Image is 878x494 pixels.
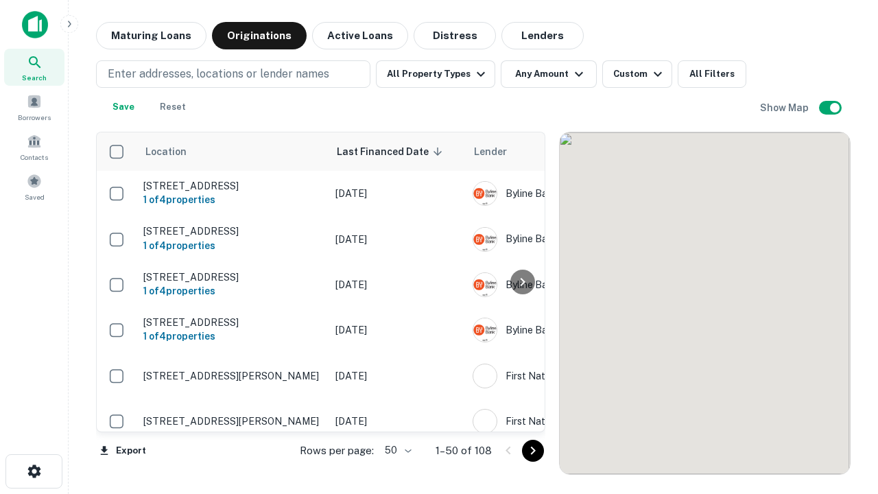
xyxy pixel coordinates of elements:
p: [STREET_ADDRESS][PERSON_NAME] [143,370,322,382]
th: Location [137,132,329,171]
div: Custom [613,66,666,82]
img: picture [473,273,497,296]
h6: 1 of 4 properties [143,283,322,298]
p: [STREET_ADDRESS] [143,180,322,192]
p: [DATE] [335,186,459,201]
img: capitalize-icon.png [22,11,48,38]
p: [DATE] [335,368,459,384]
div: Byline Bank [473,227,678,252]
p: [DATE] [335,277,459,292]
th: Last Financed Date [329,132,466,171]
img: picture [473,182,497,205]
p: [STREET_ADDRESS] [143,225,322,237]
img: picture [473,410,497,433]
p: [STREET_ADDRESS] [143,316,322,329]
button: Reset [151,93,195,121]
p: Rows per page: [300,443,374,459]
button: All Filters [678,60,746,88]
h6: Show Map [760,100,811,115]
button: All Property Types [376,60,495,88]
span: Search [22,72,47,83]
span: Location [145,143,204,160]
p: [DATE] [335,322,459,338]
a: Search [4,49,64,86]
a: Borrowers [4,89,64,126]
th: Lender [466,132,685,171]
p: [DATE] [335,414,459,429]
div: 50 [379,440,414,460]
button: Custom [602,60,672,88]
div: First Nations Bank [473,409,678,434]
img: picture [473,364,497,388]
button: Maturing Loans [96,22,206,49]
span: Lender [474,143,507,160]
button: Go to next page [522,440,544,462]
button: Originations [212,22,307,49]
div: First Nations Bank [473,364,678,388]
p: Enter addresses, locations or lender names [108,66,329,82]
button: Export [96,440,150,461]
button: Distress [414,22,496,49]
div: Byline Bank [473,181,678,206]
h6: 1 of 4 properties [143,192,322,207]
p: [STREET_ADDRESS][PERSON_NAME] [143,415,322,427]
img: picture [473,318,497,342]
span: Saved [25,191,45,202]
p: [DATE] [335,232,459,247]
span: Contacts [21,152,48,163]
iframe: Chat Widget [809,340,878,406]
p: 1–50 of 108 [436,443,492,459]
div: 0 0 [560,132,850,474]
a: Contacts [4,128,64,165]
p: [STREET_ADDRESS] [143,271,322,283]
button: Active Loans [312,22,408,49]
span: Last Financed Date [337,143,447,160]
button: Any Amount [501,60,597,88]
h6: 1 of 4 properties [143,238,322,253]
a: Saved [4,168,64,205]
button: Lenders [501,22,584,49]
div: Byline Bank [473,318,678,342]
button: Enter addresses, locations or lender names [96,60,370,88]
div: Byline Bank [473,272,678,297]
button: Save your search to get updates of matches that match your search criteria. [102,93,145,121]
h6: 1 of 4 properties [143,329,322,344]
img: picture [473,228,497,251]
span: Borrowers [18,112,51,123]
